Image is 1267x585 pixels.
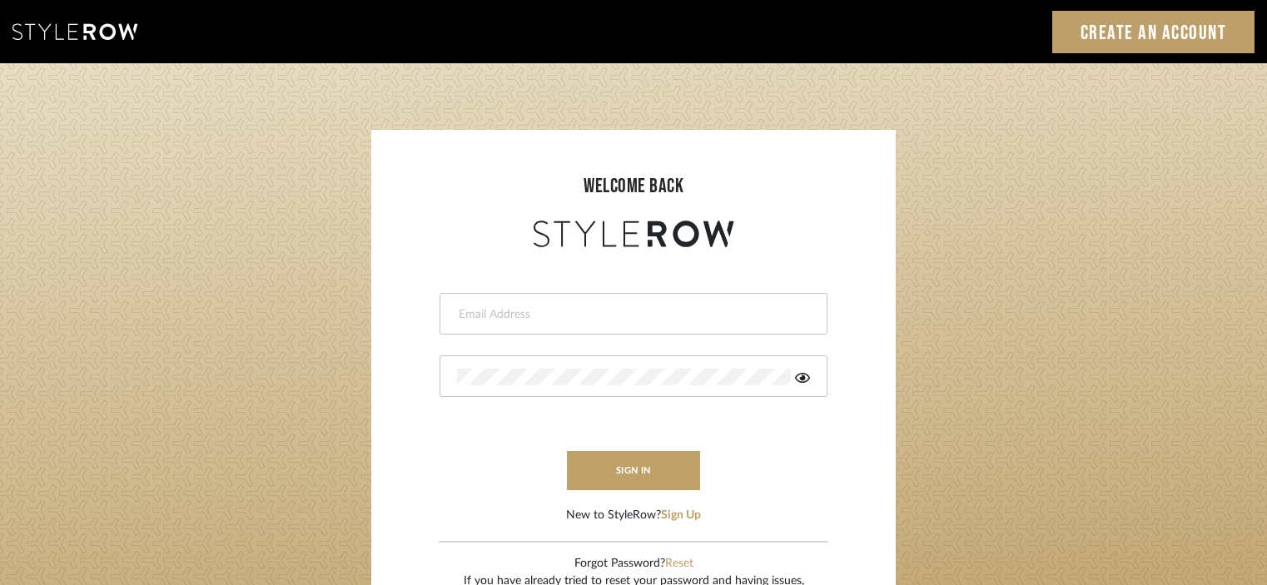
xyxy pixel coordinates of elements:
div: New to StyleRow? [566,507,701,524]
a: Create an Account [1052,11,1255,53]
input: Email Address [457,306,806,323]
button: Reset [665,555,693,573]
div: welcome back [388,171,879,201]
button: Sign Up [661,507,701,524]
button: sign in [567,451,700,490]
div: Forgot Password? [464,555,804,573]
